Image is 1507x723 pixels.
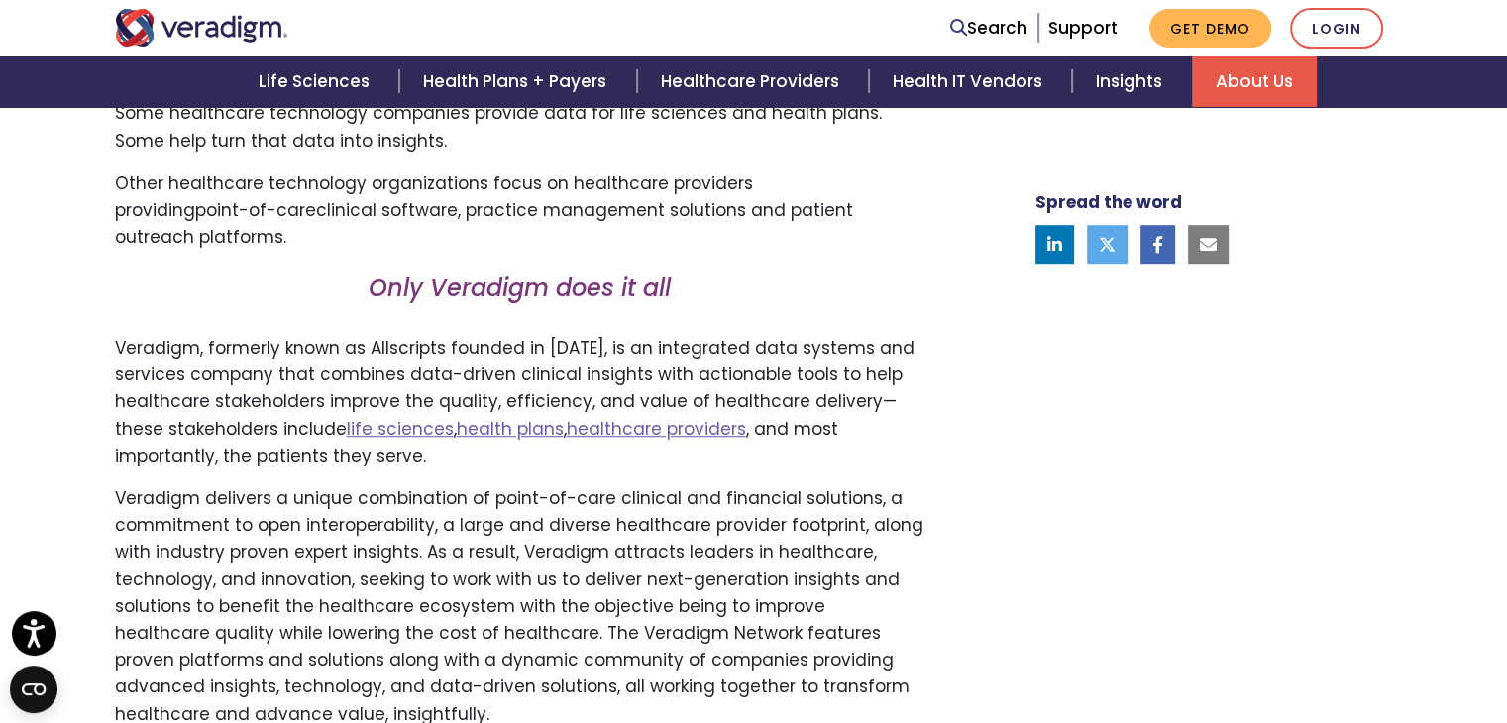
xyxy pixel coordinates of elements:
[1290,8,1383,49] a: Login
[457,417,564,441] a: health plans
[1072,56,1192,107] a: Insights
[1048,16,1118,40] a: Support
[567,417,746,441] a: healthcare providers
[115,100,924,154] p: Some healthcare technology companies provide data for life sciences and health plans. Some help t...
[1192,56,1317,107] a: About Us
[115,335,924,469] p: Veradigm, formerly known as Allscripts founded in [DATE], is an integrated data systems and servi...
[347,417,454,441] a: life sciences
[869,56,1072,107] a: Health IT Vendors
[10,666,57,713] button: Open CMP widget
[637,56,869,107] a: Healthcare Providers
[115,170,924,252] p: Other healthcare technology organizations focus on healthcare providers providing clinical softwa...
[399,56,636,107] a: Health Plans + Payers
[1035,190,1182,214] strong: Spread the word
[115,9,288,47] img: Veradigm logo
[195,198,316,222] span: point-of-care
[369,271,671,304] em: Only Veradigm does it all
[950,15,1027,42] a: Search
[1149,9,1271,48] a: Get Demo
[235,56,399,107] a: Life Sciences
